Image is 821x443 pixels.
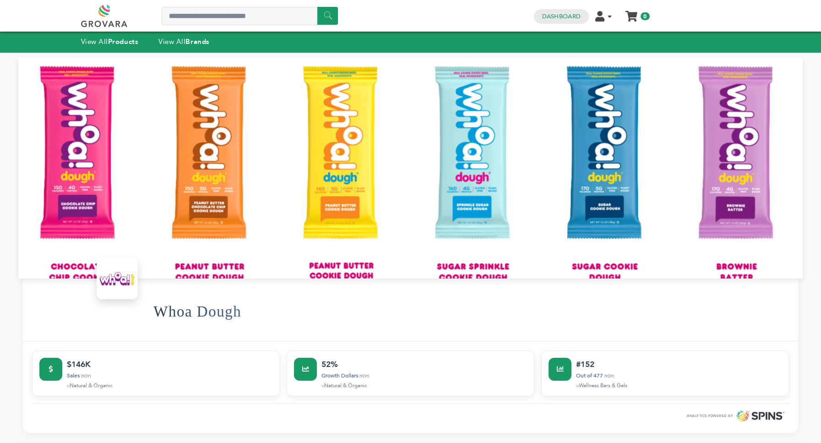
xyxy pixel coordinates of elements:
[737,410,784,421] img: SPINS
[67,383,70,388] span: in
[641,12,649,20] span: 0
[321,358,527,371] div: 52%
[321,372,527,380] div: Growth Dollars
[576,372,782,380] div: Out of 477
[67,358,272,371] div: $146K
[81,373,91,379] span: (YOY)
[158,37,210,46] a: View AllBrands
[67,372,272,380] div: Sales
[321,382,527,389] div: Natural & Organic
[162,7,338,25] input: Search a product or brand...
[321,383,324,388] span: in
[542,12,581,21] a: Dashboard
[67,382,272,389] div: Natural & Organic
[576,358,782,371] div: #152
[687,413,733,419] span: ANALYTICS POWERED BY
[359,373,369,379] span: (YOY)
[108,37,138,46] strong: Products
[604,373,614,379] span: (YOY)
[153,289,241,334] h1: Whoa Dough
[576,382,782,389] div: Wellness Bars & Gels
[185,37,209,46] strong: Brands
[81,37,139,46] a: View AllProducts
[626,8,636,18] a: My Cart
[99,260,136,297] img: Whoa Dough Logo
[576,383,579,388] span: in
